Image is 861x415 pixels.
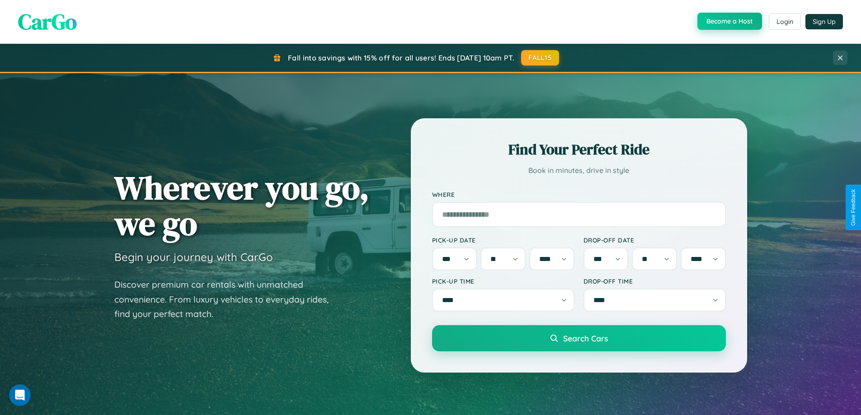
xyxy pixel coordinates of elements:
button: Search Cars [432,325,726,351]
label: Pick-up Date [432,236,574,244]
button: FALL15 [521,50,559,65]
label: Where [432,191,726,198]
h1: Wherever you go, we go [114,170,369,241]
label: Pick-up Time [432,277,574,285]
span: Search Cars [563,333,608,343]
p: Discover premium car rentals with unmatched convenience. From luxury vehicles to everyday rides, ... [114,277,340,322]
label: Drop-off Time [583,277,726,285]
p: Book in minutes, drive in style [432,164,726,177]
span: CarGo [18,7,77,37]
button: Become a Host [697,13,762,30]
iframe: Intercom live chat [9,384,31,406]
h2: Find Your Perfect Ride [432,140,726,159]
button: Login [769,14,801,30]
div: Give Feedback [850,189,856,226]
label: Drop-off Date [583,236,726,244]
button: Sign Up [805,14,843,29]
h3: Begin your journey with CarGo [114,250,273,264]
span: Fall into savings with 15% off for all users! Ends [DATE] 10am PT. [288,53,514,62]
